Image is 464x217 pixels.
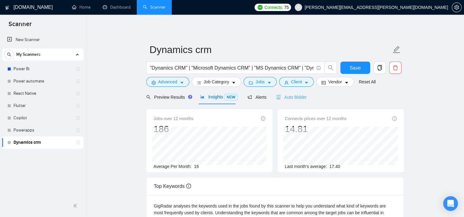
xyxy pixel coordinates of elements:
li: New Scanner [2,34,83,46]
span: bars [197,80,201,85]
span: Connects: [264,4,283,11]
button: search [324,62,337,74]
button: copy [374,62,386,74]
li: My Scanners [2,48,83,149]
button: Save [340,62,370,74]
span: info-circle [186,184,191,188]
a: setting [452,5,462,10]
span: caret-down [304,80,309,85]
a: New Scanner [7,34,79,46]
button: setting [452,2,462,12]
a: Dynamics crm [13,136,72,149]
div: Open Intercom Messenger [443,196,458,211]
button: barsJob Categorycaret-down [192,77,241,87]
span: copy [374,65,385,70]
span: Last month's average: [285,164,327,169]
img: upwork-logo.png [258,5,263,10]
button: settingAdvancedcaret-down [146,77,189,87]
span: holder [75,91,80,96]
button: userClientcaret-down [279,77,314,87]
a: Power automate [13,75,72,87]
a: dashboardDashboard [103,5,131,10]
span: NEW [224,94,238,101]
span: info-circle [261,116,265,121]
span: user [296,5,301,10]
span: Scanner [4,20,36,32]
span: delete [389,65,401,70]
a: searchScanner [143,5,166,10]
span: caret-down [180,80,184,85]
a: homeHome [72,5,90,10]
span: Connects prices over 12 months [285,115,347,122]
span: holder [75,103,80,108]
span: Insights [200,94,238,99]
div: Tooltip anchor [187,94,193,100]
span: caret-down [232,80,236,85]
span: Average Per Month: [154,164,192,169]
button: search [4,50,14,59]
span: user [284,80,289,85]
span: Vendor [328,78,342,85]
span: holder [75,128,80,133]
span: 75 [284,4,289,11]
a: Power Bi [13,63,72,75]
span: edit [393,46,401,54]
a: Copilot [13,112,72,124]
button: delete [389,62,401,74]
span: Advanced [158,78,177,85]
span: robot [276,95,281,99]
input: Search Freelance Jobs... [150,64,314,72]
span: search [5,52,14,57]
span: info-circle [316,66,320,70]
div: 186 [154,123,194,135]
span: idcard [321,80,326,85]
span: info-circle [392,116,397,121]
a: Powerapps [13,124,72,136]
span: Auto Bidder [276,95,307,100]
input: Scanner name... [150,42,391,57]
span: Preview Results [146,95,190,100]
span: Alerts [247,95,267,100]
span: notification [247,95,252,99]
span: search [325,65,336,70]
span: folder [249,80,253,85]
button: idcardVendorcaret-down [316,77,354,87]
span: My Scanners [16,48,40,61]
span: 16 [194,164,199,169]
span: holder [75,67,80,71]
span: Job Category [204,78,229,85]
span: Save [350,64,361,72]
div: Top Keywords [154,177,396,195]
span: Jobs [255,78,265,85]
span: holder [75,116,80,120]
a: Reset All [359,78,376,85]
div: 14.81 [285,123,347,135]
span: setting [151,80,156,85]
a: React Native [13,87,72,100]
span: Client [291,78,302,85]
span: setting [452,5,461,10]
span: double-left [73,203,79,209]
span: caret-down [267,80,271,85]
span: holder [75,79,80,84]
span: area-chart [200,95,205,99]
button: folderJobscaret-down [244,77,277,87]
span: search [146,95,151,99]
a: Flutter [13,100,72,112]
img: logo [5,3,10,13]
span: Jobs over 12 months [154,115,194,122]
span: caret-down [344,80,349,85]
span: 17.40 [329,164,340,169]
span: holder [75,140,80,145]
